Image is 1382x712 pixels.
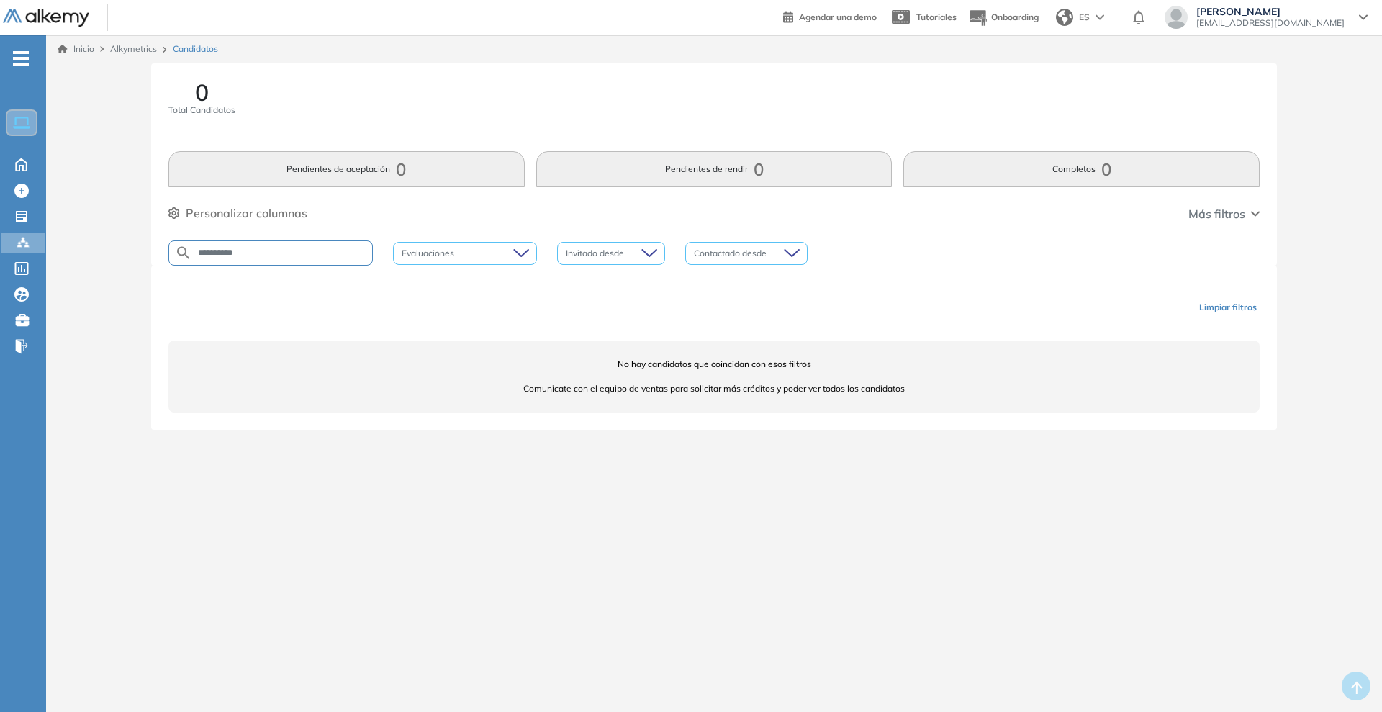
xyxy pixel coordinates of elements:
img: Logo [3,9,89,27]
span: Tutoriales [916,12,957,22]
span: Total Candidatos [168,104,235,117]
button: Pendientes de aceptación0 [168,151,525,187]
button: Onboarding [968,2,1039,33]
span: ES [1079,11,1090,24]
button: Más filtros [1188,205,1260,222]
span: 0 [195,81,209,104]
i: - [13,57,29,60]
span: Comunicate con el equipo de ventas para solicitar más créditos y poder ver todos los candidatos [168,382,1260,395]
img: arrow [1096,14,1104,20]
span: Onboarding [991,12,1039,22]
button: Pendientes de rendir0 [536,151,893,187]
span: [PERSON_NAME] [1196,6,1345,17]
span: Candidatos [173,42,218,55]
a: Inicio [58,42,94,55]
button: Completos0 [903,151,1260,187]
img: SEARCH_ALT [175,244,192,262]
a: Agendar una demo [783,7,877,24]
span: Alkymetrics [110,43,157,54]
span: No hay candidatos que coincidan con esos filtros [168,358,1260,371]
span: Agendar una demo [799,12,877,22]
button: Personalizar columnas [168,204,307,222]
span: Personalizar columnas [186,204,307,222]
span: [EMAIL_ADDRESS][DOMAIN_NAME] [1196,17,1345,29]
img: world [1056,9,1073,26]
button: Limpiar filtros [1193,295,1263,320]
span: Más filtros [1188,205,1245,222]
